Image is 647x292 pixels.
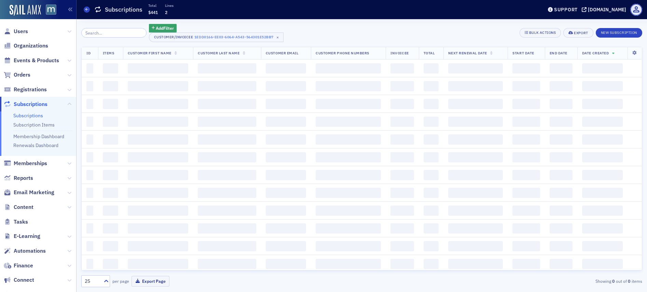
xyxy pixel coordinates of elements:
span: ‌ [390,188,414,198]
span: ‌ [198,152,256,162]
span: ‌ [390,81,414,91]
span: ‌ [103,99,118,109]
span: ‌ [266,241,306,251]
span: ‌ [103,117,118,127]
div: Customer/Invoicee [154,35,193,39]
span: ‌ [512,223,540,234]
span: ‌ [103,205,118,216]
span: ‌ [512,205,540,216]
span: ‌ [512,117,540,127]
button: Bulk Actions [520,28,561,38]
a: Subscription Items [13,122,55,128]
span: Reports [14,174,33,182]
a: Subscriptions [4,101,47,108]
span: ‌ [582,188,623,198]
span: Total [424,51,435,55]
span: ‌ [198,117,256,127]
span: ‌ [424,188,439,198]
span: ‌ [128,134,188,145]
span: ‌ [128,63,188,74]
span: ‌ [266,63,306,74]
span: ‌ [550,259,573,269]
a: Connect [4,276,34,284]
span: ‌ [512,134,540,145]
span: ‌ [582,152,623,162]
span: ‌ [128,99,188,109]
span: ‌ [86,81,93,91]
span: ‌ [103,152,118,162]
span: ‌ [86,117,93,127]
a: Registrations [4,86,47,93]
span: ‌ [424,241,439,251]
button: [DOMAIN_NAME] [582,7,629,12]
span: Registrations [14,86,47,93]
span: ‌ [128,223,188,234]
p: Lines [165,3,174,8]
p: Total [148,3,158,8]
span: ‌ [103,188,118,198]
span: ‌ [390,205,414,216]
span: ‌ [198,99,256,109]
span: Date Created [582,51,609,55]
span: ‌ [390,241,414,251]
span: ‌ [424,134,439,145]
span: ‌ [424,170,439,180]
div: 25 [85,278,100,285]
span: Memberships [14,160,47,167]
a: Content [4,203,33,211]
span: Connect [14,276,34,284]
span: ‌ [512,241,540,251]
div: Showing out of items [460,278,642,284]
span: ‌ [390,117,414,127]
span: ‌ [316,223,381,234]
span: ‌ [448,259,503,269]
span: Tasks [14,218,28,226]
span: ‌ [424,259,439,269]
h1: Subscriptions [105,5,142,14]
span: ‌ [266,205,306,216]
span: Customer Email [266,51,298,55]
span: Finance [14,262,33,269]
a: Finance [4,262,33,269]
a: Tasks [4,218,28,226]
span: ‌ [390,170,414,180]
span: ID [86,51,91,55]
a: Users [4,28,28,35]
a: Subscriptions [13,112,43,119]
span: ‌ [448,152,503,162]
span: ‌ [448,117,503,127]
span: ‌ [390,99,414,109]
strong: 0 [611,278,616,284]
span: ‌ [512,63,540,74]
a: Orders [4,71,30,79]
span: ‌ [582,134,623,145]
span: ‌ [512,81,540,91]
span: ‌ [448,63,503,74]
a: E-Learning [4,233,40,240]
span: ‌ [266,152,306,162]
span: ‌ [448,134,503,145]
span: ‌ [582,117,623,127]
span: ‌ [86,188,93,198]
span: ‌ [448,99,503,109]
span: ‌ [198,188,256,198]
span: ‌ [266,99,306,109]
span: ‌ [198,205,256,216]
span: ‌ [448,223,503,234]
span: ‌ [103,63,118,74]
span: ‌ [390,63,414,74]
span: ‌ [550,170,573,180]
span: ‌ [448,241,503,251]
span: Organizations [14,42,48,50]
label: per page [112,278,129,284]
span: ‌ [103,259,118,269]
span: ‌ [512,259,540,269]
a: Events & Products [4,57,59,64]
span: ‌ [448,81,503,91]
span: ‌ [86,259,93,269]
span: ‌ [424,81,439,91]
span: ‌ [512,152,540,162]
span: Customer Phone Numbers [316,51,369,55]
span: ‌ [316,188,381,198]
a: Memberships [4,160,47,167]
